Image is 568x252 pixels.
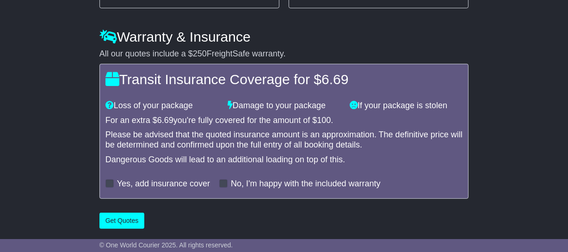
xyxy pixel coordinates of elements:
h4: Warranty & Insurance [99,29,469,44]
div: For an extra $ you're fully covered for the amount of $ . [105,116,463,126]
label: Yes, add insurance cover [117,179,210,189]
div: All our quotes include a $ FreightSafe warranty. [99,49,469,59]
h4: Transit Insurance Coverage for $ [105,72,463,87]
div: Dangerous Goods will lead to an additional loading on top of this. [105,155,463,165]
label: No, I'm happy with the included warranty [231,179,381,189]
button: Get Quotes [99,213,145,229]
span: 250 [193,49,207,58]
div: Damage to your package [223,101,345,111]
div: Loss of your package [101,101,223,111]
span: 100 [317,116,331,125]
div: Please be advised that the quoted insurance amount is an approximation. The definitive price will... [105,130,463,150]
span: © One World Courier 2025. All rights reserved. [99,241,233,249]
div: If your package is stolen [345,101,467,111]
span: 6.69 [157,116,173,125]
span: 6.69 [321,72,348,87]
